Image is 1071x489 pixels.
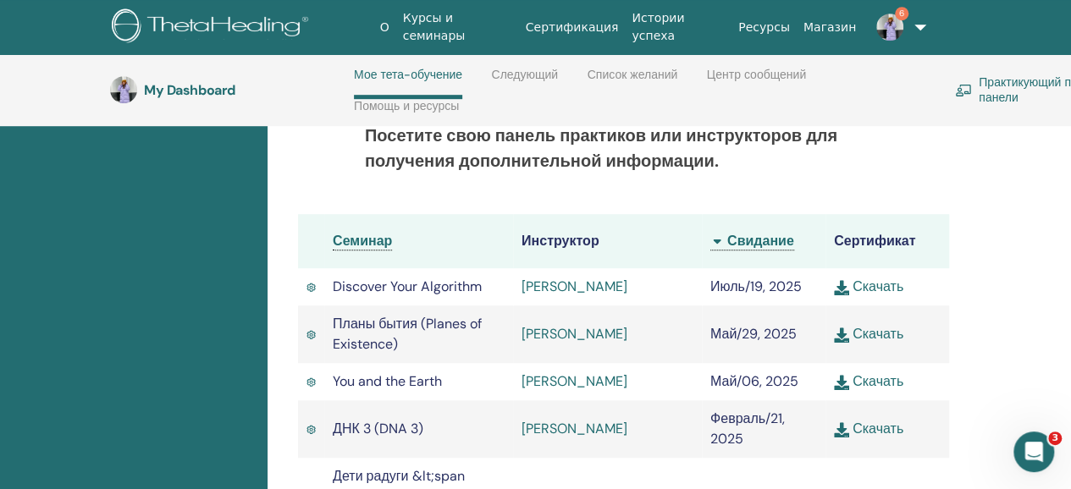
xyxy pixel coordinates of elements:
[825,214,949,268] th: Сертификат
[522,325,627,343] a: [PERSON_NAME]
[522,277,627,295] a: [PERSON_NAME]
[333,372,442,390] span: You and the Earth
[588,68,678,95] a: Список желаний
[955,84,972,96] img: chalkboard-teacher.svg
[522,420,627,437] a: [PERSON_NAME]
[731,12,797,43] a: Ресурсы
[333,232,392,250] a: Семинар
[306,376,316,388] img: Active Certificate
[702,268,825,305] td: Июль/19, 2025
[365,124,837,172] b: Посетите свою панель практиков или инструкторов для получения дополнительной информации.
[333,277,482,295] span: Discover Your Algorithm
[306,423,316,436] img: Active Certificate
[1048,431,1062,445] span: 3
[834,280,849,295] img: download.svg
[519,12,626,43] a: Сертификация
[306,281,316,294] img: Active Certificate
[834,420,903,437] a: Скачать
[354,99,459,126] a: Помощь и ресурсы
[625,3,731,52] a: Истории успеха
[702,400,825,458] td: Февраль/21, 2025
[513,214,702,268] th: Инструктор
[834,325,903,343] a: Скачать
[834,327,849,343] img: download.svg
[112,8,314,47] img: logo.png
[797,12,863,43] a: Магазин
[333,315,482,353] span: Планы бытия (Planes of Existence)
[834,372,903,390] a: Скачать
[333,232,392,250] span: Семинар
[895,7,908,20] span: 6
[707,68,806,95] a: Центр сообщений
[876,14,903,41] img: default.jpg
[727,232,794,250] span: Свидание
[522,372,627,390] a: [PERSON_NAME]
[834,422,849,437] img: download.svg
[306,328,316,341] img: Active Certificate
[834,375,849,390] img: download.svg
[702,363,825,400] td: Май/06, 2025
[373,12,396,43] a: О
[333,420,423,437] span: ДНК 3 (DNA 3)
[144,82,313,98] h3: My Dashboard
[834,277,903,295] a: Скачать
[491,68,558,95] a: Следующий
[1013,431,1054,472] iframe: Intercom live chat
[396,3,519,52] a: Курсы и семинары
[710,232,794,250] a: Свидание
[354,68,462,99] a: Мое тета-обучение
[110,76,137,103] img: default.jpg
[702,305,825,363] td: Май/29, 2025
